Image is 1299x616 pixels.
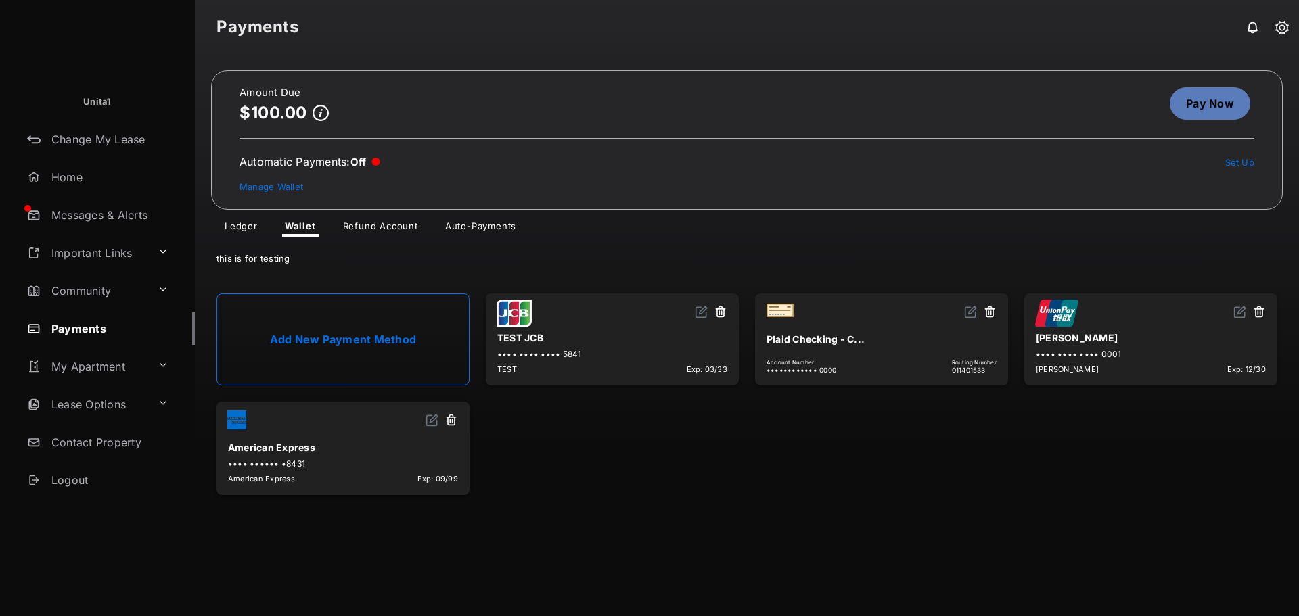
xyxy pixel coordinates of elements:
[240,155,380,168] div: Automatic Payments :
[426,413,439,427] img: svg+xml;base64,PHN2ZyB2aWV3Qm94PSIwIDAgMjQgMjQiIHdpZHRoPSIxNiIgaGVpZ2h0PSIxNiIgZmlsbD0ibm9uZSIgeG...
[1233,305,1247,318] img: svg+xml;base64,PHN2ZyB2aWV3Qm94PSIwIDAgMjQgMjQiIHdpZHRoPSIxNiIgaGVpZ2h0PSIxNiIgZmlsbD0ibm9uZSIgeG...
[22,275,152,307] a: Community
[952,366,997,374] span: 011401533
[22,350,152,383] a: My Apartment
[22,123,195,156] a: Change My Lease
[1225,157,1255,168] a: Set Up
[767,328,997,350] div: Plaid Checking - C...
[228,458,458,469] div: •••• •••••• •8431
[83,95,112,109] p: Unita1
[240,181,303,192] a: Manage Wallet
[695,305,708,318] img: svg+xml;base64,PHN2ZyB2aWV3Qm94PSIwIDAgMjQgMjQiIHdpZHRoPSIxNiIgaGVpZ2h0PSIxNiIgZmlsbD0ibm9uZSIgeG...
[216,19,298,35] strong: Payments
[1227,364,1266,374] span: Exp: 12/30
[228,474,295,483] span: American Express
[497,349,727,359] div: •••• •••• •••• 5841
[434,220,527,237] a: Auto-Payments
[332,220,429,237] a: Refund Account
[22,161,195,193] a: Home
[964,305,978,318] img: svg+xml;base64,PHN2ZyB2aWV3Qm94PSIwIDAgMjQgMjQiIHdpZHRoPSIxNiIgaGVpZ2h0PSIxNiIgZmlsbD0ibm9uZSIgeG...
[350,156,367,168] span: Off
[240,103,307,122] p: $100.00
[1036,327,1266,349] div: [PERSON_NAME]
[240,87,329,98] h2: Amount Due
[22,312,195,345] a: Payments
[767,359,836,366] span: Account Number
[214,220,269,237] a: Ledger
[1036,349,1266,359] div: •••• •••• •••• 0001
[687,364,727,374] span: Exp: 03/33
[22,426,195,458] a: Contact Property
[497,364,517,374] span: TEST
[22,464,195,496] a: Logout
[216,293,470,385] a: Add New Payment Method
[228,436,458,458] div: American Express
[195,237,1299,275] div: this is for testing
[22,199,195,231] a: Messages & Alerts
[952,359,997,366] span: Routing Number
[417,474,458,483] span: Exp: 09/99
[22,388,152,421] a: Lease Options
[767,366,836,374] span: •••••••••••• 0000
[274,220,327,237] a: Wallet
[497,327,727,349] div: TEST JCB
[22,237,152,269] a: Important Links
[1036,364,1099,374] span: [PERSON_NAME]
